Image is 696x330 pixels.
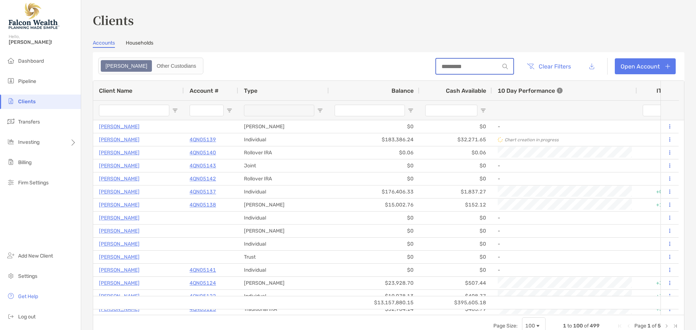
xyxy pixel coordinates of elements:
[93,40,115,48] a: Accounts
[190,135,216,144] a: 4QN05139
[153,61,200,71] div: Other Custodians
[498,225,631,237] div: -
[9,39,76,45] span: [PERSON_NAME]!
[99,292,140,301] p: [PERSON_NAME]
[563,323,566,329] span: 1
[238,199,329,211] div: [PERSON_NAME]
[190,266,216,275] a: 4QN05141
[99,279,140,288] a: [PERSON_NAME]
[99,135,140,144] p: [PERSON_NAME]
[190,279,216,288] a: 4QN05124
[190,87,219,94] span: Account #
[7,312,15,321] img: logout icon
[99,105,169,116] input: Client Name Filter Input
[419,251,492,263] div: $0
[238,225,329,237] div: [PERSON_NAME]
[99,122,140,131] a: [PERSON_NAME]
[190,292,216,301] a: 4QN05122
[419,120,492,133] div: $0
[637,225,680,237] div: 0%
[329,212,419,224] div: $0
[18,293,38,300] span: Get Help
[505,137,559,142] p: Chart creation in progress
[18,78,36,84] span: Pipeline
[637,133,680,146] div: 0%
[238,159,329,172] div: Joint
[238,172,329,185] div: Rollover IRA
[190,161,216,170] a: 4QN05143
[634,323,646,329] span: Page
[18,253,53,259] span: Add New Client
[190,187,216,196] a: 4QN05137
[637,185,680,198] div: +0.82%
[329,264,419,276] div: $0
[7,158,15,166] img: billing icon
[425,105,477,116] input: Cash Available Filter Input
[99,213,140,222] a: [PERSON_NAME]
[525,323,535,329] div: 100
[419,296,492,309] div: $395,605.18
[573,323,583,329] span: 100
[238,120,329,133] div: [PERSON_NAME]
[190,200,216,209] a: 4QN05138
[172,108,178,113] button: Open Filter Menu
[637,120,680,133] div: 0%
[329,277,419,289] div: $23,928.70
[419,225,492,237] div: $0
[329,146,419,159] div: $0.06
[637,199,680,211] div: +1.18%
[99,252,140,262] p: [PERSON_NAME]
[7,292,15,300] img: get-help icon
[99,187,140,196] p: [PERSON_NAME]
[329,172,419,185] div: $0
[7,251,15,260] img: add_new_client icon
[329,296,419,309] div: $13,157,880.15
[335,105,405,116] input: Balance Filter Input
[329,238,419,250] div: $0
[238,212,329,224] div: Individual
[419,290,492,302] div: $408.77
[637,146,680,159] div: 0%
[238,238,329,250] div: Individual
[637,277,680,289] div: +3.58%
[99,174,140,183] a: [PERSON_NAME]
[7,178,15,187] img: firm-settings icon
[584,323,589,329] span: of
[498,212,631,224] div: -
[419,264,492,276] div: $0
[617,323,623,329] div: First Page
[498,173,631,185] div: -
[238,264,329,276] div: Individual
[615,58,676,74] a: Open Account
[7,137,15,146] img: investing icon
[18,99,36,105] span: Clients
[419,159,492,172] div: $0
[637,212,680,224] div: 0%
[99,226,140,235] p: [PERSON_NAME]
[7,76,15,85] img: pipeline icon
[98,58,203,74] div: segmented control
[498,121,631,133] div: -
[329,133,419,146] div: $183,386.24
[18,119,40,125] span: Transfers
[329,225,419,237] div: $0
[99,266,140,275] p: [PERSON_NAME]
[329,199,419,211] div: $15,002.76
[329,290,419,302] div: $19,078.13
[498,251,631,263] div: -
[329,185,419,198] div: $176,406.33
[238,146,329,159] div: Rollover IRA
[498,81,563,100] div: 10 Day Performance
[238,277,329,289] div: [PERSON_NAME]
[190,174,216,183] a: 4QN05142
[99,239,140,248] a: [PERSON_NAME]
[446,87,486,94] span: Cash Available
[419,172,492,185] div: $0
[99,161,140,170] a: [PERSON_NAME]
[498,160,631,172] div: -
